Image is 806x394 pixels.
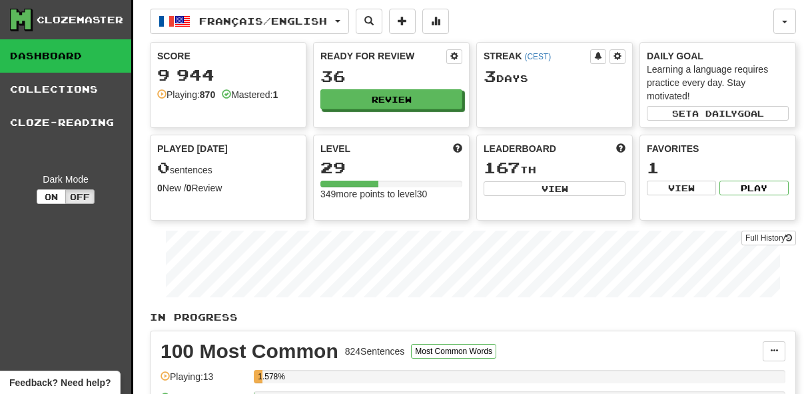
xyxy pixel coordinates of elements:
p: In Progress [150,311,796,324]
button: More stats [422,9,449,34]
button: Review [320,89,462,109]
span: Open feedback widget [9,376,111,389]
span: 167 [484,158,520,177]
div: sentences [157,159,299,177]
strong: 870 [200,89,215,100]
strong: 1 [272,89,278,100]
div: Clozemaster [37,13,123,27]
div: Score [157,49,299,63]
span: a daily [692,109,737,118]
div: th [484,159,625,177]
button: View [647,181,716,195]
div: 349 more points to level 30 [320,187,462,201]
div: 100 Most Common [161,341,338,361]
a: (CEST) [524,52,551,61]
strong: 0 [187,183,192,193]
button: View [484,181,625,196]
div: Playing: 13 [161,370,247,392]
button: Play [719,181,789,195]
button: On [37,189,66,204]
div: Ready for Review [320,49,446,63]
span: 0 [157,158,170,177]
a: Full History [741,231,796,245]
span: Played [DATE] [157,142,228,155]
div: Learning a language requires practice every day. Stay motivated! [647,63,789,103]
span: Leaderboard [484,142,556,155]
div: Daily Goal [647,49,789,63]
button: Seta dailygoal [647,106,789,121]
div: Playing: [157,88,215,101]
div: Favorites [647,142,789,155]
button: Search sentences [356,9,382,34]
span: This week in points, UTC [616,142,625,155]
div: Dark Mode [10,173,121,186]
div: Day s [484,68,625,85]
div: Mastered: [222,88,278,101]
div: 1 [647,159,789,176]
div: Streak [484,49,590,63]
span: Score more points to level up [453,142,462,155]
div: 9 944 [157,67,299,83]
button: Most Common Words [411,344,496,359]
div: 1.578% [258,370,262,383]
strong: 0 [157,183,163,193]
span: 3 [484,67,496,85]
span: Français / English [199,15,327,27]
button: Off [65,189,95,204]
button: Add sentence to collection [389,9,416,34]
div: 824 Sentences [345,345,405,358]
div: New / Review [157,181,299,195]
div: 36 [320,68,462,85]
div: 29 [320,159,462,176]
button: Français/English [150,9,349,34]
span: Level [320,142,350,155]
